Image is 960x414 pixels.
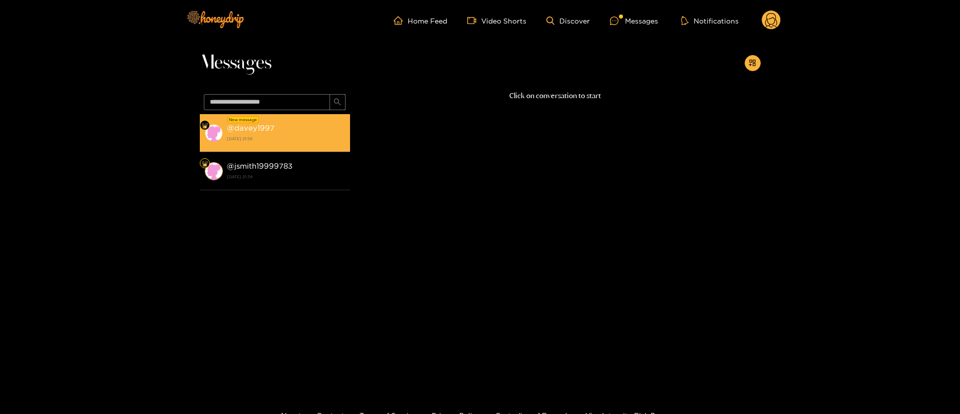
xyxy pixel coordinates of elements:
[330,94,346,110] button: search
[749,59,756,68] span: appstore-add
[610,15,658,27] div: Messages
[227,172,345,181] strong: [DATE] 21:39
[227,124,274,132] strong: @ davey1997
[205,124,223,142] img: conversation
[546,17,590,25] a: Discover
[227,162,292,170] strong: @ jsmith19999783
[202,123,208,129] img: Fan Level
[334,98,341,107] span: search
[394,16,447,25] a: Home Feed
[202,161,208,167] img: Fan Level
[227,134,345,143] strong: [DATE] 21:58
[467,16,481,25] span: video-camera
[394,16,408,25] span: home
[745,55,761,71] button: appstore-add
[227,116,259,123] div: New message
[200,51,271,75] span: Messages
[467,16,526,25] a: Video Shorts
[205,162,223,180] img: conversation
[350,90,761,102] p: Click on conversation to start
[678,16,742,26] button: Notifications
